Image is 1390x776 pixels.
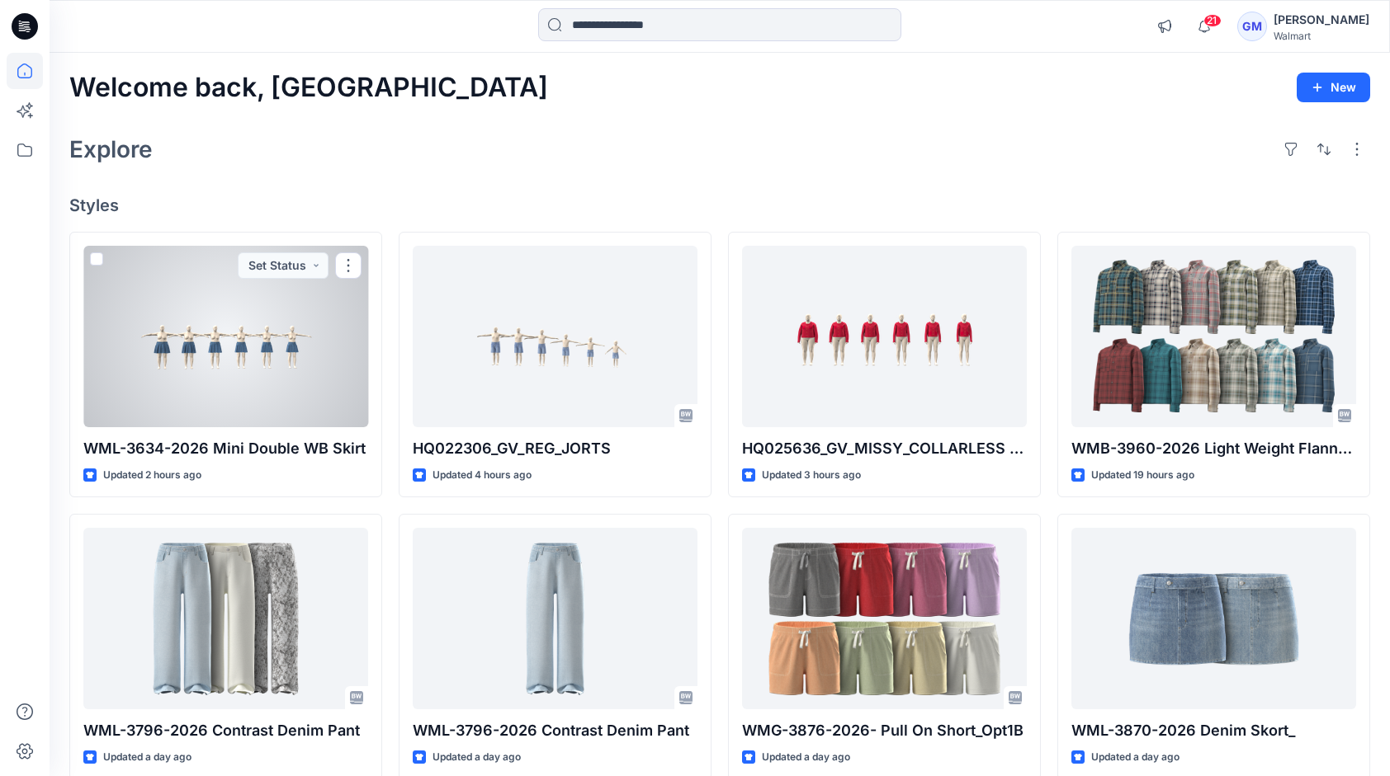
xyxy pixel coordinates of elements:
a: WMG-3876-2026- Pull On Short_Opt1B [742,528,1027,709]
p: Updated a day ago [433,749,521,766]
a: WML-3796-2026 Contrast Denim Pant [83,528,368,709]
div: [PERSON_NAME] [1274,10,1369,30]
a: HQ025636_GV_MISSY_COLLARLESS DENIM JACKET [742,246,1027,427]
p: WML-3634-2026 Mini Double WB Skirt [83,437,368,460]
h4: Styles [69,195,1370,215]
button: New [1297,73,1370,102]
p: Updated a day ago [762,749,850,766]
p: WMG-3876-2026- Pull On Short_Opt1B [742,719,1027,742]
a: WMB-3960-2026 Light Weight Flannel LS Shirt [1071,246,1356,427]
p: Updated 4 hours ago [433,467,532,484]
h2: Explore [69,136,153,162]
p: Updated 3 hours ago [762,467,861,484]
p: Updated a day ago [1091,749,1180,766]
p: Updated a day ago [103,749,191,766]
p: WML-3870-2026 Denim Skort_ [1071,719,1356,742]
p: WML-3796-2026 Contrast Denim Pant [413,719,697,742]
a: WML-3634-2026 Mini Double WB Skirt [83,246,368,427]
h2: Welcome back, [GEOGRAPHIC_DATA] [69,73,548,103]
p: Updated 2 hours ago [103,467,201,484]
span: 21 [1203,14,1222,27]
a: WML-3870-2026 Denim Skort_ [1071,528,1356,709]
a: WML-3796-2026 Contrast Denim Pant [413,528,697,709]
p: WML-3796-2026 Contrast Denim Pant [83,719,368,742]
p: Updated 19 hours ago [1091,467,1194,484]
div: GM [1237,12,1267,41]
p: HQ022306_GV_REG_JORTS [413,437,697,460]
div: Walmart [1274,30,1369,42]
a: HQ022306_GV_REG_JORTS [413,246,697,427]
p: WMB-3960-2026 Light Weight Flannel LS Shirt [1071,437,1356,460]
p: HQ025636_GV_MISSY_COLLARLESS DENIM JACKET [742,437,1027,460]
